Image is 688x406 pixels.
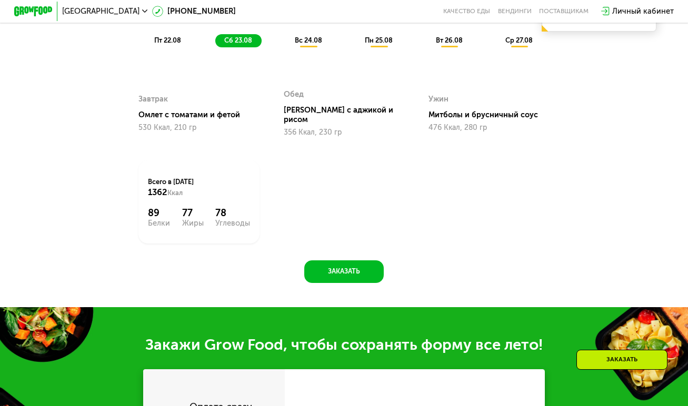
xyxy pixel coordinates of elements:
[148,290,170,302] div: 89
[138,193,267,202] div: Омлет с томатами и фетой
[138,175,168,189] div: Завтрак
[498,7,532,15] a: Вендинги
[215,290,250,302] div: 78
[148,302,170,310] div: Белки
[443,7,490,15] a: Качество еды
[284,211,405,219] div: 356 Ккал, 230 гр
[148,270,167,280] span: 1362
[428,175,448,189] div: Ужин
[428,193,557,202] div: Митболы и брусничный соус
[62,7,139,15] span: [GEOGRAPHIC_DATA]
[224,36,252,44] span: сб 23.08
[215,302,250,310] div: Углеводы
[428,206,550,215] div: 476 Ккал, 280 гр
[167,271,183,279] span: Ккал
[295,36,322,44] span: вс 24.08
[436,36,463,44] span: вт 26.08
[138,206,260,215] div: 530 Ккал, 210 гр
[148,260,250,281] div: Всего в [DATE]
[505,36,533,44] span: ср 27.08
[539,7,589,15] div: поставщикам
[576,350,667,370] div: Заказать
[284,170,304,184] div: Обед
[612,6,674,17] div: Личный кабинет
[152,6,236,17] a: [PHONE_NUMBER]
[182,290,204,302] div: 77
[365,36,393,44] span: пн 25.08
[182,302,204,310] div: Жиры
[304,343,383,366] button: Заказать
[154,36,181,44] span: пт 22.08
[284,188,412,207] div: [PERSON_NAME] с аджикой и рисом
